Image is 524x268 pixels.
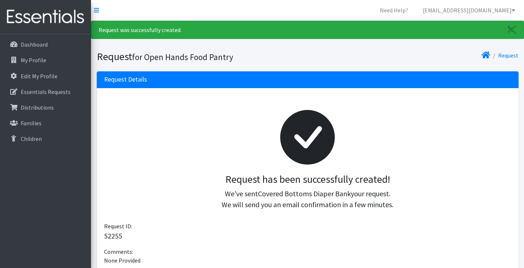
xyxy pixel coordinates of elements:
[21,119,41,127] p: Families
[21,72,57,80] p: Edit My Profile
[104,76,147,83] h3: Request Details
[3,84,88,99] a: Essentials Requests
[498,52,519,59] a: Request
[21,135,42,142] p: Children
[3,69,88,83] a: Edit My Profile
[132,52,233,62] small: for Open Hands Food Pantry
[417,3,521,17] a: [EMAIL_ADDRESS][DOMAIN_NAME]
[97,50,305,63] h1: Request
[21,104,54,111] p: Distributions
[3,116,88,130] a: Families
[3,100,88,115] a: Distributions
[21,41,48,48] p: Dashboard
[104,248,133,255] span: Comments:
[104,222,132,230] span: Request ID:
[91,21,524,39] div: Request was successfully created.
[3,37,88,52] a: Dashboard
[500,21,524,39] a: Close
[110,188,505,210] p: We've sent your request. We will send you an email confirmation in a few minutes.
[21,88,71,95] p: Essentials Requests
[3,131,88,146] a: Children
[21,56,46,64] p: My Profile
[3,5,88,29] img: HumanEssentials
[374,3,414,17] a: Need Help?
[258,189,351,198] span: Covered Bottoms Diaper Bank
[110,173,505,186] h3: Request has been successfully created!
[104,257,140,264] span: None Provided
[3,53,88,67] a: My Profile
[104,230,511,241] p: 52255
